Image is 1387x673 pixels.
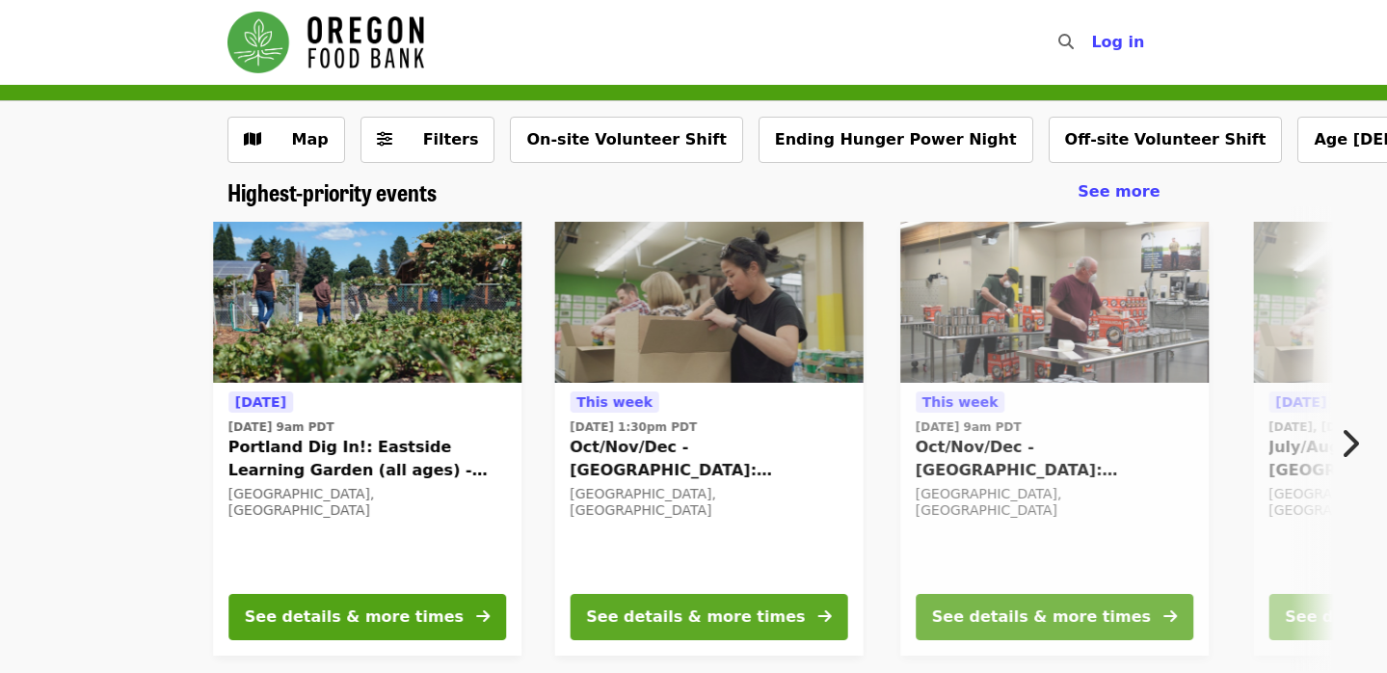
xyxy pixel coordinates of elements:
time: [DATE] 9am PDT [916,418,1022,436]
span: Oct/Nov/Dec - [GEOGRAPHIC_DATA]: Repack/Sort (age [DEMOGRAPHIC_DATA]+) [570,436,847,482]
div: [GEOGRAPHIC_DATA], [GEOGRAPHIC_DATA] [916,486,1193,519]
span: Portland Dig In!: Eastside Learning Garden (all ages) - Aug/Sept/Oct [228,436,506,482]
button: Next item [1323,417,1387,471]
div: Highest-priority events [212,178,1176,206]
span: See more [1078,182,1160,201]
div: [GEOGRAPHIC_DATA], [GEOGRAPHIC_DATA] [228,486,506,519]
img: Oct/Nov/Dec - Portland: Repack/Sort (age 8+) organized by Oregon Food Bank [554,222,863,384]
time: [DATE] 1:30pm PDT [570,418,697,436]
span: This week [922,394,999,410]
button: Ending Hunger Power Night [759,117,1033,163]
span: [DATE] [235,394,286,410]
button: Off-site Volunteer Shift [1049,117,1283,163]
i: map icon [244,130,261,148]
div: See details & more times [932,606,1151,629]
button: Show map view [227,117,345,163]
span: Log in [1091,33,1144,51]
input: Search [1085,19,1101,66]
span: Highest-priority events [227,175,437,208]
span: Oct/Nov/Dec - [GEOGRAPHIC_DATA]: Repack/Sort (age [DEMOGRAPHIC_DATA]+) [916,436,1193,482]
span: This week [576,394,653,410]
a: Highest-priority events [227,178,437,206]
div: See details & more times [245,606,464,629]
time: [DATE] 9am PDT [228,418,334,436]
a: See details for "Portland Dig In!: Eastside Learning Garden (all ages) - Aug/Sept/Oct" [213,222,521,656]
img: Oregon Food Bank - Home [227,12,424,73]
a: See more [1078,180,1160,203]
i: arrow-right icon [476,607,490,626]
a: See details for "Oct/Nov/Dec - Portland: Repack/Sort (age 8+)" [554,222,863,656]
button: On-site Volunteer Shift [510,117,742,163]
div: See details & more times [586,606,805,629]
button: Log in [1076,23,1160,62]
span: Map [292,130,329,148]
i: sliders-h icon [377,130,392,148]
i: search icon [1058,33,1074,51]
img: Portland Dig In!: Eastside Learning Garden (all ages) - Aug/Sept/Oct organized by Oregon Food Bank [213,222,521,384]
div: [GEOGRAPHIC_DATA], [GEOGRAPHIC_DATA] [570,486,847,519]
button: See details & more times [916,594,1193,640]
img: Oct/Nov/Dec - Portland: Repack/Sort (age 16+) organized by Oregon Food Bank [900,222,1209,384]
button: See details & more times [570,594,847,640]
i: arrow-right icon [817,607,831,626]
i: arrow-right icon [1163,607,1177,626]
button: See details & more times [228,594,506,640]
span: [DATE] [1275,394,1326,410]
a: See details for "Oct/Nov/Dec - Portland: Repack/Sort (age 16+)" [900,222,1209,656]
i: chevron-right icon [1340,425,1359,462]
button: Filters (0 selected) [360,117,495,163]
span: Filters [423,130,479,148]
